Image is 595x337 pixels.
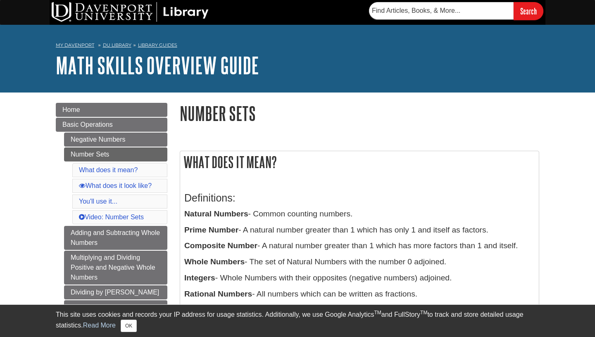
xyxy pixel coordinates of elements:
b: Integers [184,273,215,282]
a: Number Sets [64,147,167,161]
div: This site uses cookies and records your IP address for usage statistics. Additionally, we use Goo... [56,310,539,332]
p: - All numbers which can be written as fractions. [184,288,535,300]
a: Negative Numbers [64,133,167,147]
span: Home [62,106,80,113]
b: Natural Numbers [184,209,248,218]
a: What does it mean? [79,166,138,173]
button: Close [121,320,137,332]
a: Multiplying and Dividing Positive and Negative Whole Numbers [64,251,167,285]
a: My Davenport [56,42,94,49]
sup: TM [420,310,427,316]
a: Video: Number Sets [79,214,144,221]
form: Searches DU Library's articles, books, and more [369,2,543,20]
a: DU Library [103,42,131,48]
input: Search [514,2,543,20]
a: Adding Integers with Different Signs [64,300,167,324]
a: Dividing by [PERSON_NAME] [64,285,167,299]
a: Read More [83,322,116,329]
h3: Definitions: [184,192,535,204]
p: - A natural number greater than 1 which has more factors than 1 and itself. [184,240,535,252]
h2: What does it mean? [180,151,539,173]
img: DU Library [52,2,209,22]
a: Library Guides [138,42,177,48]
p: - Whole Numbers with their opposites (negative numbers) adjoined. [184,272,535,284]
a: Home [56,103,167,117]
p: - Common counting numbers. [184,208,535,220]
sup: TM [374,310,381,316]
p: - The set of Natural Numbers with the number 0 adjoined. [184,256,535,268]
a: Basic Operations [56,118,167,132]
a: What does it look like? [79,182,152,189]
b: Composite Number [184,241,257,250]
h1: Number Sets [180,103,539,124]
span: Basic Operations [62,121,113,128]
input: Find Articles, Books, & More... [369,2,514,19]
a: Adding and Subtracting Whole Numbers [64,226,167,250]
p: - A natural number greater than 1 which has only 1 and itself as factors. [184,224,535,236]
a: Math Skills Overview Guide [56,52,259,78]
nav: breadcrumb [56,40,539,53]
b: Whole Numbers [184,257,245,266]
b: Rational Numbers [184,290,252,298]
a: You'll use it... [79,198,117,205]
b: Prime Number [184,225,238,234]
